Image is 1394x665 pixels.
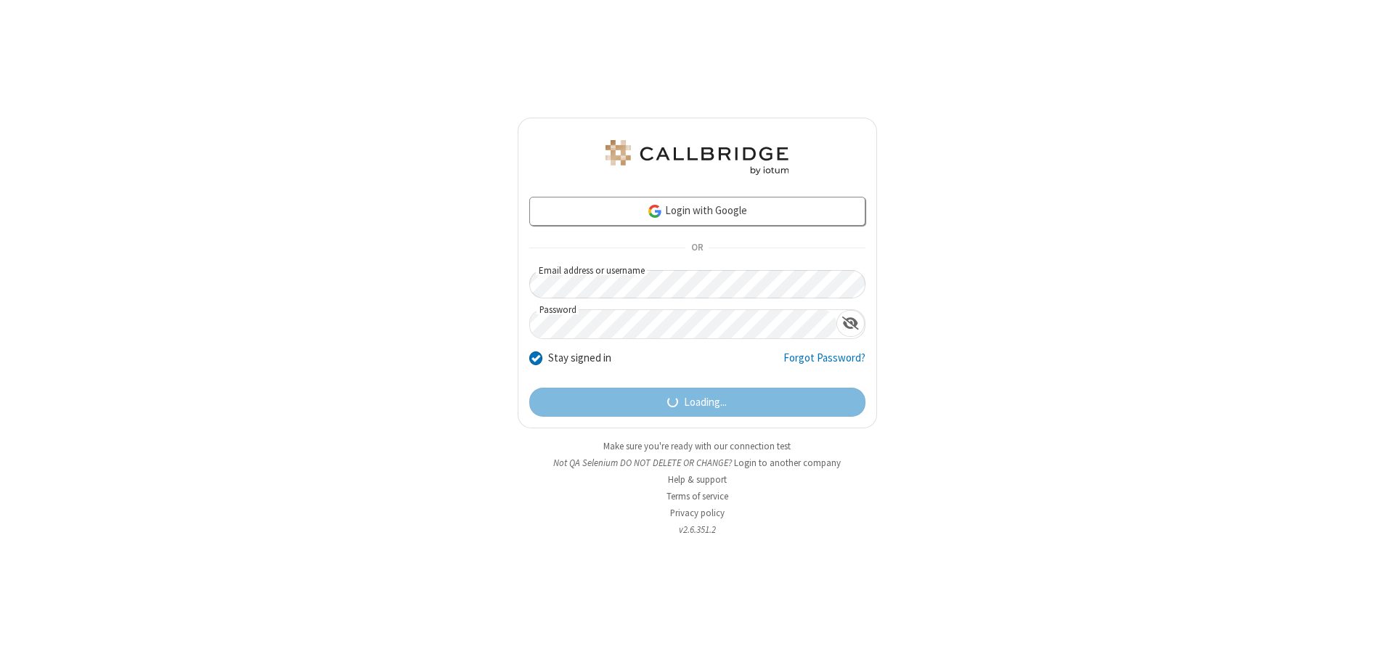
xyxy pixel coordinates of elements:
div: Show password [836,310,865,337]
span: Loading... [684,394,727,411]
a: Terms of service [667,490,728,502]
img: google-icon.png [647,203,663,219]
button: Loading... [529,388,865,417]
input: Password [530,310,836,338]
input: Email address or username [529,270,865,298]
button: Login to another company [734,456,841,470]
a: Login with Google [529,197,865,226]
label: Stay signed in [548,350,611,367]
span: OR [685,238,709,258]
li: v2.6.351.2 [518,523,877,537]
a: Privacy policy [670,507,725,519]
li: Not QA Selenium DO NOT DELETE OR CHANGE? [518,456,877,470]
img: QA Selenium DO NOT DELETE OR CHANGE [603,140,791,175]
a: Forgot Password? [783,350,865,378]
a: Help & support [668,473,727,486]
a: Make sure you're ready with our connection test [603,440,791,452]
